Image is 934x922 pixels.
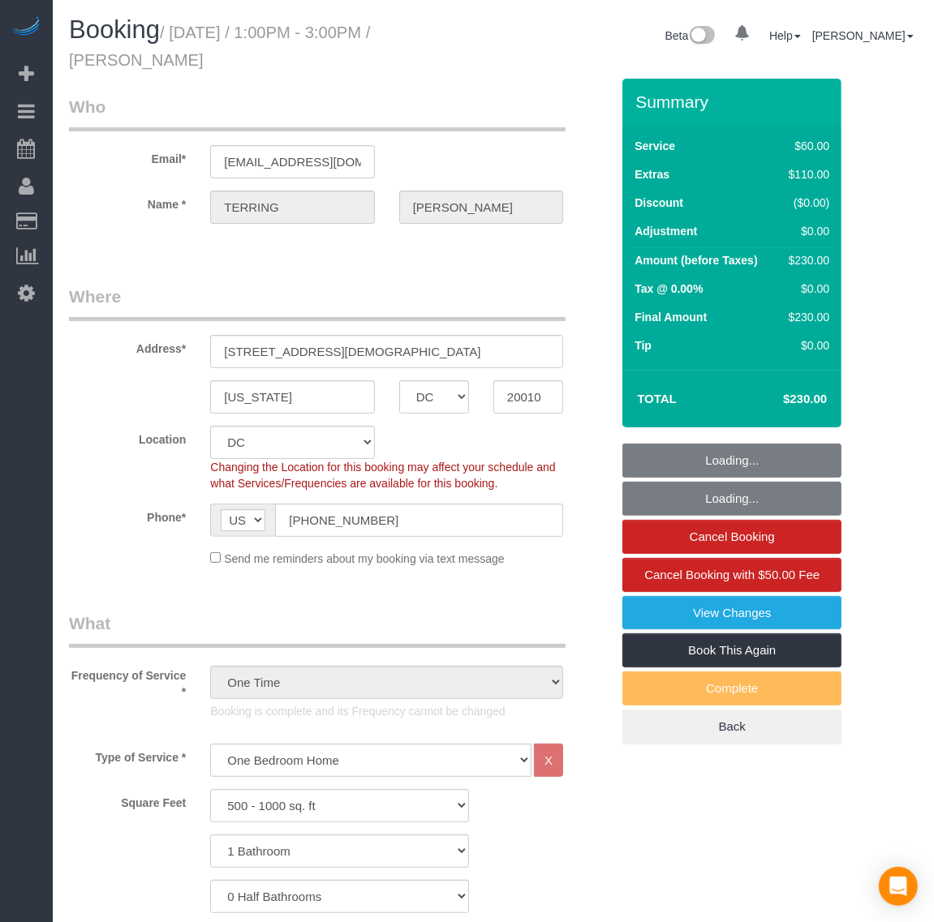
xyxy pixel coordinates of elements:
[57,744,198,765] label: Type of Service *
[635,281,703,297] label: Tax @ 0.00%
[635,252,757,268] label: Amount (before Taxes)
[782,223,829,239] div: $0.00
[57,191,198,212] label: Name *
[69,285,566,321] legend: Where
[493,380,563,414] input: Zip Code*
[782,138,829,154] div: $60.00
[665,29,716,42] a: Beta
[69,15,160,44] span: Booking
[635,309,707,325] label: Final Amount
[635,166,669,182] label: Extras
[10,16,42,39] img: Automaid Logo
[635,92,833,111] h3: Summary
[57,789,198,811] label: Square Feet
[622,520,841,554] a: Cancel Booking
[399,191,563,224] input: Last Name*
[637,392,677,405] strong: Total
[224,552,505,565] span: Send me reminders about my booking via text message
[57,662,198,700] label: Frequency of Service *
[769,29,801,42] a: Help
[622,710,841,744] a: Back
[688,26,715,47] img: New interface
[635,195,683,211] label: Discount
[644,568,820,581] span: Cancel Booking with $50.00 Fee
[812,29,914,42] a: [PERSON_NAME]
[782,337,829,354] div: $0.00
[69,95,566,131] legend: Who
[635,223,697,239] label: Adjustment
[635,138,675,154] label: Service
[782,195,829,211] div: ($0.00)
[782,281,829,297] div: $0.00
[210,191,374,224] input: First Name*
[57,504,198,525] label: Phone*
[69,24,370,69] small: / [DATE] / 1:00PM - 3:00PM / [PERSON_NAME]
[57,145,198,167] label: Email*
[210,145,374,178] input: Email*
[69,611,566,648] legend: What
[734,392,827,406] h4: $230.00
[782,252,829,268] div: $230.00
[210,380,374,414] input: City*
[210,461,555,490] span: Changing the Location for this booking may affect your schedule and what Services/Frequencies are...
[879,867,918,906] div: Open Intercom Messenger
[210,703,563,719] p: Booking is complete and its Frequency cannot be changed
[57,335,198,357] label: Address*
[635,337,652,354] label: Tip
[622,596,841,630] a: View Changes
[57,426,198,448] label: Location
[622,558,841,592] a: Cancel Booking with $50.00 Fee
[275,504,563,537] input: Phone*
[622,633,841,667] a: Book This Again
[782,166,829,182] div: $110.00
[782,309,829,325] div: $230.00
